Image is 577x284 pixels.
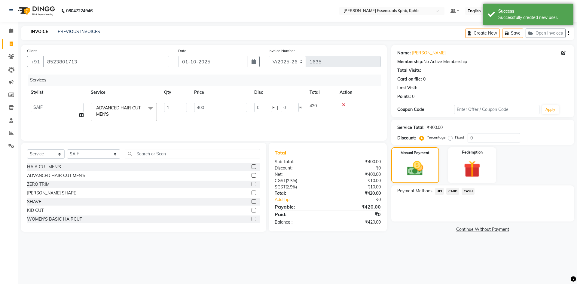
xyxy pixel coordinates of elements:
[446,188,459,195] span: CARD
[28,26,50,37] a: INVOICE
[87,86,160,99] th: Service
[310,103,317,108] span: 420
[397,59,568,65] div: No Active Membership
[427,124,443,131] div: ₹400.00
[43,56,169,67] input: Search by Name/Mobile/Email/Code
[526,29,566,38] button: Open Invoices
[459,159,486,179] img: _gift.svg
[412,93,414,100] div: 0
[109,111,111,117] a: x
[27,86,87,99] th: Stylist
[27,56,44,67] button: +91
[397,106,454,113] div: Coupon Code
[397,124,425,131] div: Service Total:
[328,184,385,190] div: ₹10.00
[270,211,328,218] div: Paid:
[66,2,93,19] b: 08047224946
[275,178,286,183] span: CGST
[27,207,44,214] div: KID CUT
[27,199,41,205] div: SHAVE
[270,184,328,190] div: ( )
[27,173,85,179] div: ADVANCED HAIR CUT MEN'S
[462,150,483,155] label: Redemption
[15,2,56,19] img: logo
[502,29,523,38] button: Save
[125,149,260,158] input: Search or Scan
[27,181,50,188] div: ZERO TRIM
[397,76,422,82] div: Card on file:
[270,159,328,165] div: Sub Total:
[306,86,336,99] th: Total
[270,190,328,197] div: Total:
[287,178,296,183] span: 2.5%
[402,159,428,178] img: _cash.svg
[275,184,285,190] span: SGST
[275,150,288,156] span: Total
[160,86,191,99] th: Qty
[270,165,328,171] div: Discount:
[465,29,500,38] button: Create New
[27,216,82,222] div: WOMEN'S BASIC HAIRCUT
[328,219,385,225] div: ₹420.00
[328,165,385,171] div: ₹0
[397,188,432,194] span: Payment Methods
[419,85,420,91] div: -
[328,178,385,184] div: ₹10.00
[397,67,421,74] div: Total Visits:
[191,86,251,99] th: Price
[462,188,475,195] span: CASH
[498,14,569,21] div: Successfully created new user.
[96,105,141,117] span: ADVANCED HAIR CUT MEN'S
[328,159,385,165] div: ₹400.00
[270,219,328,225] div: Balance :
[178,48,186,53] label: Date
[435,188,444,195] span: UPI
[397,93,411,100] div: Points:
[299,105,302,111] span: %
[397,85,417,91] div: Last Visit:
[27,164,61,170] div: HAIR CUT MEN'S
[27,190,76,196] div: [PERSON_NAME] SHAPE
[270,197,337,203] a: Add Tip
[401,150,429,156] label: Manual Payment
[337,197,385,203] div: ₹0
[287,185,296,189] span: 2.5%
[397,50,411,56] div: Name:
[269,48,295,53] label: Invoice Number
[272,105,275,111] span: F
[455,135,464,140] label: Fixed
[27,48,37,53] label: Client
[270,178,328,184] div: ( )
[454,105,539,114] input: Enter Offer / Coupon Code
[328,203,385,210] div: ₹420.00
[397,59,423,65] div: Membership:
[328,171,385,178] div: ₹400.00
[412,50,446,56] a: [PERSON_NAME]
[277,105,278,111] span: |
[328,190,385,197] div: ₹420.00
[498,8,569,14] div: Success
[426,135,446,140] label: Percentage
[392,226,573,233] a: Continue Without Payment
[251,86,306,99] th: Disc
[270,171,328,178] div: Net:
[328,211,385,218] div: ₹0
[542,105,559,114] button: Apply
[28,75,385,86] div: Services
[58,29,100,34] a: PREVIOUS INVOICES
[336,86,381,99] th: Action
[270,203,328,210] div: Payable:
[397,135,416,141] div: Discount:
[423,76,426,82] div: 0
